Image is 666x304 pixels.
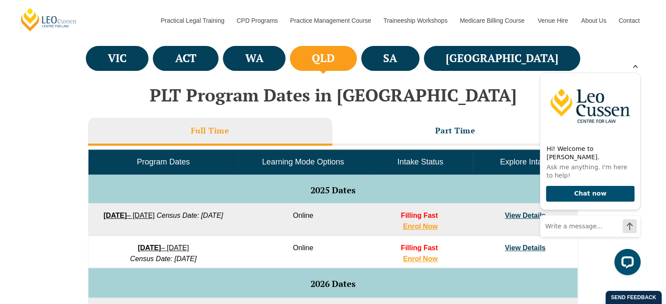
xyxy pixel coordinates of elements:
h2: Hi! Welcome to [PERSON_NAME]. [14,80,101,96]
span: 2026 Dates [310,278,356,290]
a: Medicare Billing Course [453,2,531,39]
span: Learning Mode Options [262,157,344,166]
h4: WA [245,51,264,66]
button: Open LiveChat chat widget [81,184,108,210]
a: Enrol Now [403,255,437,262]
p: Ask me anything. I'm here to help! [14,98,101,115]
a: Practical Legal Training [154,2,230,39]
h4: [GEOGRAPHIC_DATA] [446,51,558,66]
a: Traineeship Workshops [377,2,453,39]
a: Venue Hire [531,2,574,39]
span: Filling Fast [401,212,437,219]
input: Write a message… [7,150,107,171]
span: Intake Status [397,157,443,166]
a: CPD Programs [230,2,283,39]
button: Chat now [13,121,102,137]
img: Leo Cussen Centre for Law [7,8,107,73]
a: [DATE]– [DATE] [103,212,155,219]
a: View Details [505,244,546,252]
a: [DATE]– [DATE] [138,244,189,252]
span: Filling Fast [401,244,437,252]
span: Program Dates [137,157,190,166]
strong: [DATE] [138,244,161,252]
iframe: LiveChat chat widget [533,65,644,282]
span: Explore Intake [500,157,550,166]
a: View Details [505,212,546,219]
span: 2025 Dates [310,184,356,196]
h3: Part Time [435,126,476,136]
h2: PLT Program Dates in [GEOGRAPHIC_DATA] [84,85,583,105]
a: Enrol Now [403,223,437,230]
h4: ACT [175,51,197,66]
a: [PERSON_NAME] Centre for Law [20,7,78,32]
button: Send a message [90,154,104,168]
td: Online [238,236,368,268]
a: Practice Management Course [284,2,377,39]
em: Census Date: [DATE] [130,255,197,262]
h4: VIC [108,51,127,66]
strong: [DATE] [103,212,127,219]
a: Contact [612,2,646,39]
a: About Us [574,2,612,39]
h3: Full Time [191,126,229,136]
h4: QLD [312,51,335,66]
td: Online [238,203,368,236]
h4: SA [383,51,397,66]
em: Census Date: [DATE] [157,212,223,219]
